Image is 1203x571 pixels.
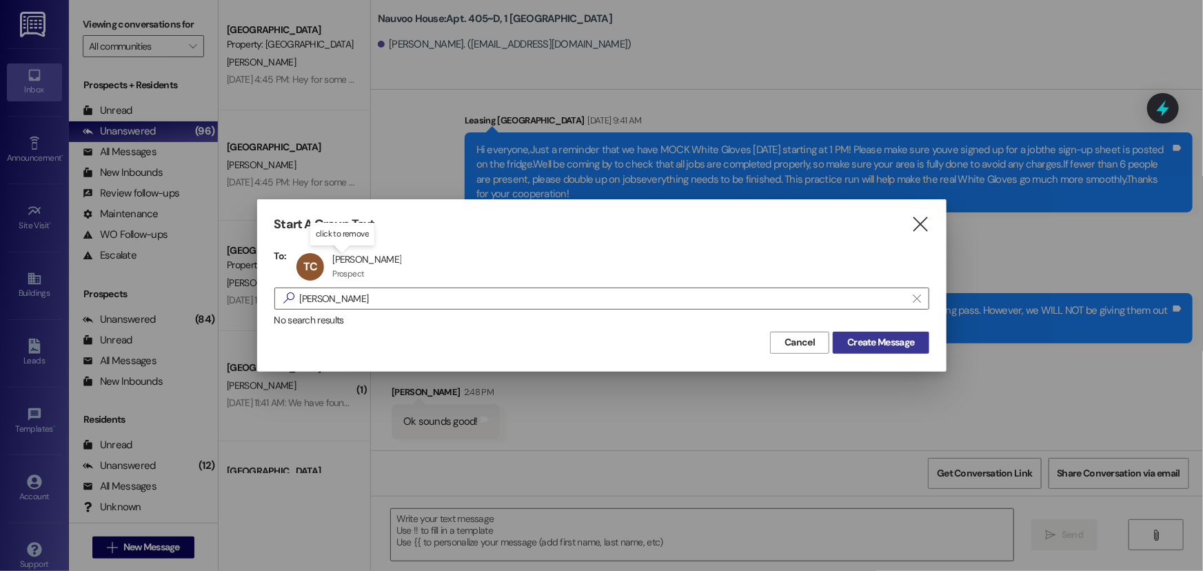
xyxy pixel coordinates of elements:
div: Prospect [332,268,364,279]
i:  [278,291,300,305]
span: TC [303,259,317,274]
div: No search results [274,313,929,328]
p: click to remove [316,228,369,240]
h3: To: [274,250,287,262]
button: Cancel [770,332,829,354]
span: Cancel [785,335,815,350]
div: [PERSON_NAME] [332,253,401,266]
button: Create Message [833,332,929,354]
i:  [913,293,921,304]
i:  [911,217,929,232]
input: Search for any contact or apartment [300,289,907,308]
span: Create Message [847,335,914,350]
h3: Start A Group Text [274,217,375,232]
button: Clear text [907,288,929,309]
